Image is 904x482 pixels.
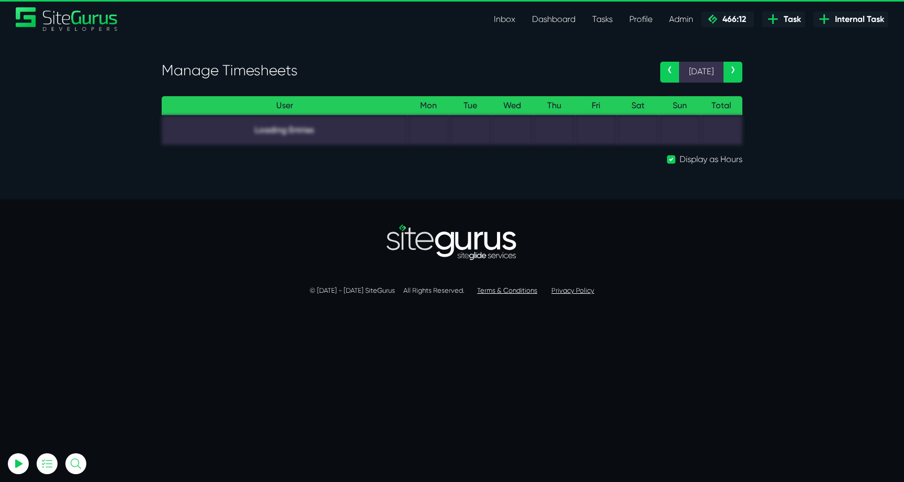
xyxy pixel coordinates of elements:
[762,12,805,27] a: Task
[700,96,742,116] th: Total
[575,96,617,116] th: Fri
[584,9,621,30] a: Tasks
[680,153,742,166] label: Display as Hours
[831,13,884,26] span: Internal Task
[702,12,754,27] a: 466:12
[661,9,702,30] a: Admin
[477,286,537,294] a: Terms & Conditions
[617,96,659,116] th: Sat
[491,96,533,116] th: Wed
[779,13,801,26] span: Task
[162,96,408,116] th: User
[485,9,524,30] a: Inbox
[533,96,575,116] th: Thu
[162,62,645,79] h3: Manage Timesheets
[621,9,661,30] a: Profile
[660,62,679,83] a: ‹
[16,7,118,31] img: Sitegurus Logo
[408,96,449,116] th: Mon
[718,14,746,24] span: 466:12
[449,96,491,116] th: Tue
[551,286,594,294] a: Privacy Policy
[162,285,742,296] p: © [DATE] - [DATE] SiteGurus All Rights Reserved.
[162,115,408,145] td: Loading Entries
[724,62,742,83] a: ›
[679,62,724,83] span: [DATE]
[524,9,584,30] a: Dashboard
[813,12,888,27] a: Internal Task
[659,96,700,116] th: Sun
[16,7,118,31] a: SiteGurus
